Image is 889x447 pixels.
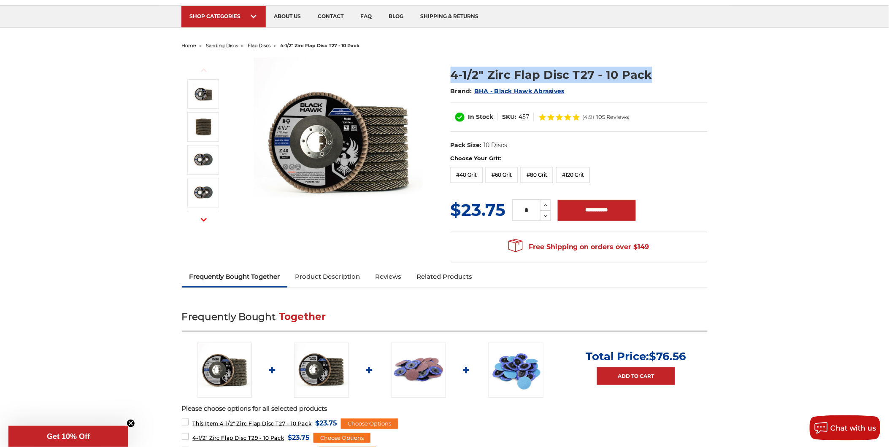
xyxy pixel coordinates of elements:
[451,67,708,83] h1: 4-1/2" Zirc Flap Disc T27 - 10 Pack
[288,432,310,443] span: $23.75
[451,141,482,150] dt: Pack Size:
[508,239,649,256] span: Free Shipping on orders over $149
[182,267,288,286] a: Frequently Bought Together
[831,424,876,432] span: Chat with us
[468,113,494,121] span: In Stock
[315,417,337,429] span: $23.75
[182,311,276,323] span: Frequently Bought
[810,415,881,441] button: Chat with us
[193,116,214,137] img: 10 pack of 4.5" Black Hawk Flap Discs
[248,43,271,48] a: flap discs
[451,87,473,95] span: Brand:
[194,210,214,229] button: Next
[287,267,367,286] a: Product Description
[381,6,412,27] a: blog
[484,141,507,150] dd: 10 Discs
[341,419,398,429] div: Choose Options
[182,43,197,48] a: home
[474,87,565,95] a: BHA - Black Hawk Abrasives
[583,114,594,120] span: (4.9)
[193,149,214,170] img: 40 grit flap disc
[313,433,370,443] div: Choose Options
[281,43,360,48] span: 4-1/2" zirc flap disc t27 - 10 pack
[47,432,90,441] span: Get 10% Off
[586,350,686,363] p: Total Price:
[254,58,423,226] img: Black Hawk 4-1/2" x 7/8" Flap Disc Type 27 - 10 Pack
[519,113,530,121] dd: 457
[192,420,220,427] strong: This Item:
[279,311,326,323] span: Together
[192,420,311,427] span: 4-1/2" Zirc Flap Disc T27 - 10 Pack
[193,182,214,203] img: 60 grit flap disc
[649,350,686,363] span: $76.56
[193,83,214,105] img: Black Hawk 4-1/2" x 7/8" Flap Disc Type 27 - 10 Pack
[266,6,310,27] a: about us
[409,267,480,286] a: Related Products
[352,6,381,27] a: faq
[197,343,252,398] img: Black Hawk 4-1/2" x 7/8" Flap Disc Type 27 - 10 Pack
[451,154,708,163] label: Choose Your Grit:
[182,404,708,414] p: Please choose options for all selected products
[367,267,409,286] a: Reviews
[206,43,238,48] a: sanding discs
[8,426,128,447] div: Get 10% OffClose teaser
[127,419,135,428] button: Close teaser
[597,367,675,385] a: Add to Cart
[503,113,517,121] dt: SKU:
[194,61,214,79] button: Previous
[310,6,352,27] a: contact
[412,6,487,27] a: shipping & returns
[192,435,284,441] span: 4-1/2" Zirc Flap Disc T29 - 10 Pack
[597,114,629,120] span: 105 Reviews
[190,13,257,19] div: SHOP CATEGORIES
[451,199,506,220] span: $23.75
